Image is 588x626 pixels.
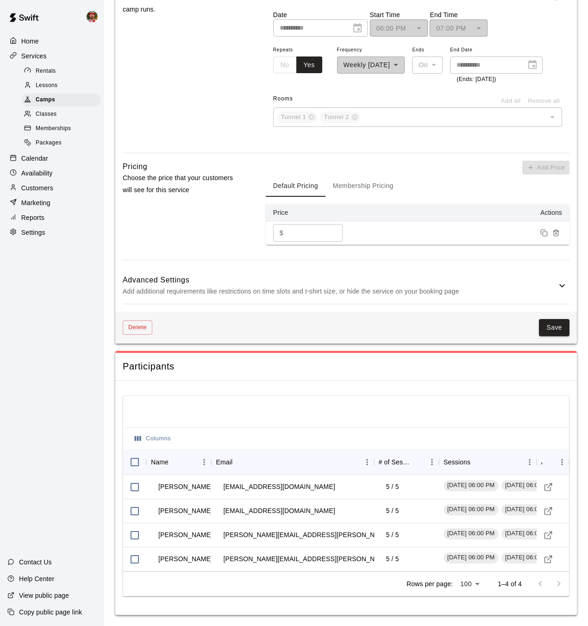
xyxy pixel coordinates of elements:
span: Classes [36,110,56,119]
p: Marketing [21,198,50,207]
a: Availability [7,166,97,180]
button: Save [539,319,569,336]
button: Menu [360,455,374,469]
button: Sort [169,456,181,469]
td: [PERSON_NAME] [151,475,220,499]
p: Calendar [21,154,48,163]
div: Camps [22,94,100,106]
div: Sessions [444,449,470,475]
a: Visit customer profile [541,480,555,494]
div: Lessons [22,79,100,92]
td: 5 / 5 [379,547,407,571]
div: Classes [22,108,100,121]
td: [PERSON_NAME] [151,523,220,547]
span: [DATE] 06:00 PM [501,481,556,490]
p: View public page [19,591,69,600]
a: Reports [7,211,97,225]
p: Contact Us [19,557,52,567]
a: Classes [22,107,104,122]
a: Camps [22,93,104,107]
a: Visit customer profile [541,552,555,566]
div: Actions [537,449,569,475]
span: [DATE] 06:00 PM [444,505,498,514]
h6: Pricing [123,161,147,173]
td: [PERSON_NAME] [151,547,220,571]
h6: Advanced Settings [123,274,557,286]
span: Rentals [36,67,56,76]
p: Rows per page: [407,579,453,588]
a: Visit customer profile [541,504,555,518]
span: [DATE] 06:00 PM [444,529,498,538]
div: outlined button group [273,56,322,74]
button: Sort [232,456,245,469]
p: Home [21,37,39,46]
p: Customers [21,183,53,193]
button: Select columns [132,432,173,446]
span: Camps [36,95,55,105]
td: [PERSON_NAME][EMAIL_ADDRESS][PERSON_NAME][DOMAIN_NAME] [216,523,451,547]
td: 5 / 5 [379,499,407,523]
button: Yes [296,56,322,74]
button: Sort [470,456,483,469]
p: (Ends: [DATE]) [457,75,536,84]
p: Help Center [19,574,54,583]
p: End Time [430,10,488,19]
span: [DATE] 06:00 PM [501,529,556,538]
button: Default Pricing [266,175,325,197]
td: 5 / 5 [379,475,407,499]
td: 5 / 5 [379,523,407,547]
p: Services [21,51,47,61]
div: Packages [22,137,100,150]
span: Ends [412,44,443,56]
button: Duplicate price [538,227,550,239]
a: Lessons [22,78,104,93]
button: Sort [542,456,555,469]
button: Menu [555,455,569,469]
th: Price [266,204,358,221]
div: 100 [457,577,483,591]
span: [DATE] 06:00 PM [444,481,498,490]
p: Add additional requirements like restrictions on time slots and t-shirt size, or hide the service... [123,286,557,297]
div: Name [151,449,169,475]
a: Calendar [7,151,97,165]
a: Marketing [7,196,97,210]
a: Customers [7,181,97,195]
td: [EMAIL_ADDRESS][DOMAIN_NAME] [216,499,342,523]
p: Choose the price that your customers will see for this service [123,172,239,195]
a: Services [7,49,97,63]
span: Lessons [36,81,58,90]
div: Email [211,449,374,475]
div: Name [146,449,211,475]
div: # of Sessions [379,449,412,475]
th: Actions [358,204,569,221]
span: Rooms [273,95,293,102]
span: Participants [123,360,569,373]
a: Packages [22,136,104,150]
a: Home [7,34,97,48]
span: [DATE] 06:00 PM [501,505,556,514]
span: Packages [36,138,62,148]
a: Settings [7,225,97,239]
a: Visit customer profile [541,528,555,542]
button: Remove price [550,227,562,239]
td: [PERSON_NAME][EMAIL_ADDRESS][PERSON_NAME][DOMAIN_NAME] [216,547,451,571]
button: Membership Pricing [325,175,401,197]
div: Email [216,449,232,475]
span: Frequency [337,44,405,56]
button: Menu [197,455,211,469]
span: Memberships [36,124,71,133]
span: [DATE] 06:00 PM [501,553,556,562]
a: Memberships [22,122,104,136]
span: [DATE] 06:00 PM [444,553,498,562]
button: Menu [523,455,537,469]
p: Reports [21,213,44,222]
p: Date [273,10,368,19]
div: # of Sessions [374,449,439,475]
td: [EMAIL_ADDRESS][DOMAIN_NAME] [216,475,342,499]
